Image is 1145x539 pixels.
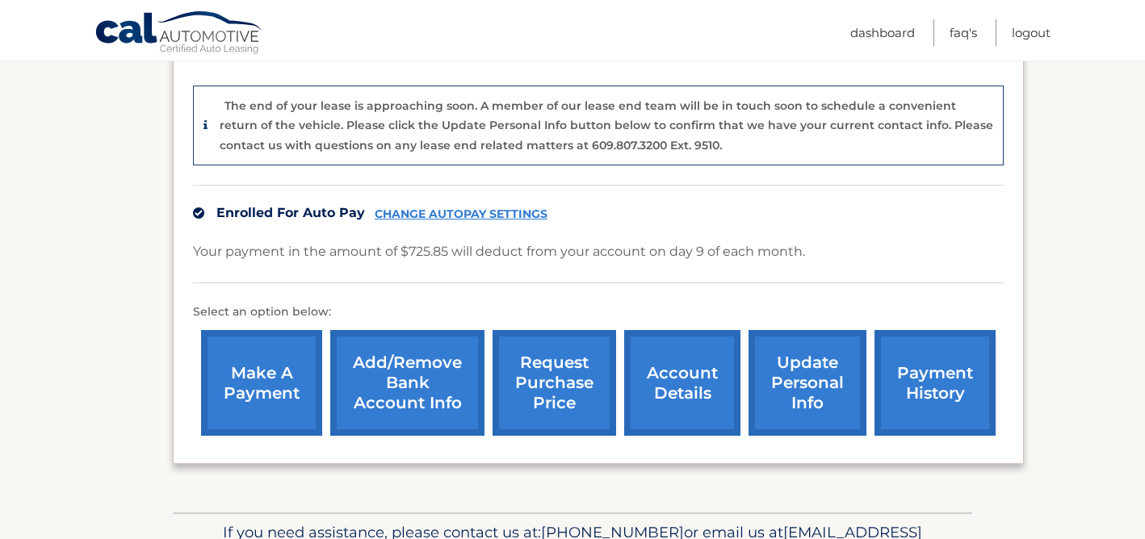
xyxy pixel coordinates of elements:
a: request purchase price [493,330,616,436]
a: make a payment [201,330,322,436]
a: Logout [1012,19,1051,46]
p: Your payment in the amount of $725.85 will deduct from your account on day 9 of each month. [193,240,805,263]
a: account details [624,330,740,436]
a: CHANGE AUTOPAY SETTINGS [375,207,547,221]
a: update personal info [749,330,866,436]
a: Add/Remove bank account info [330,330,484,436]
a: Cal Automotive [94,10,264,57]
img: check.svg [193,207,204,219]
span: Enrolled For Auto Pay [216,205,365,220]
a: FAQ's [950,19,977,46]
a: payment history [874,330,996,436]
p: The end of your lease is approaching soon. A member of our lease end team will be in touch soon t... [220,98,993,153]
p: Select an option below: [193,303,1004,322]
a: Dashboard [850,19,915,46]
